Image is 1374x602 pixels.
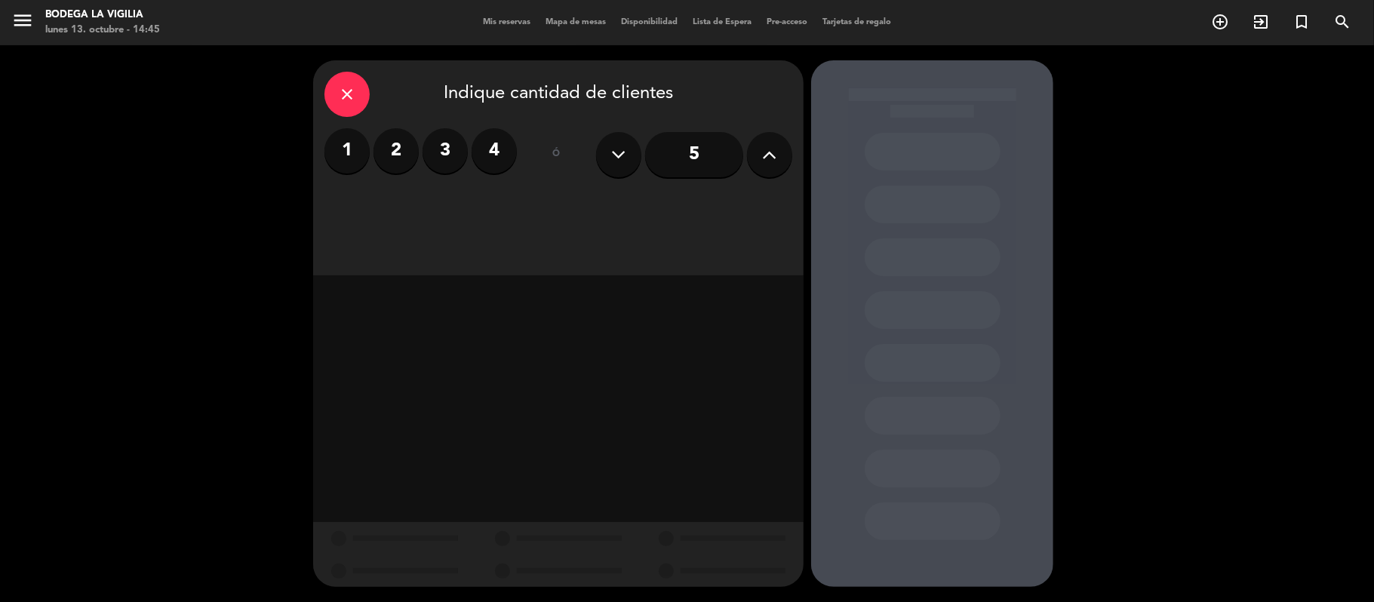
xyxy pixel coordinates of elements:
[1252,13,1270,31] i: exit_to_app
[324,128,370,174] label: 1
[475,18,538,26] span: Mis reservas
[815,18,899,26] span: Tarjetas de regalo
[338,85,356,103] i: close
[423,128,468,174] label: 3
[613,18,685,26] span: Disponibilidad
[45,23,160,38] div: lunes 13. octubre - 14:45
[45,8,160,23] div: Bodega La Vigilia
[373,128,419,174] label: 2
[1211,13,1229,31] i: add_circle_outline
[472,128,517,174] label: 4
[532,128,581,181] div: ó
[759,18,815,26] span: Pre-acceso
[538,18,613,26] span: Mapa de mesas
[1293,13,1311,31] i: turned_in_not
[324,72,792,117] div: Indique cantidad de clientes
[685,18,759,26] span: Lista de Espera
[11,9,34,37] button: menu
[11,9,34,32] i: menu
[1333,13,1351,31] i: search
